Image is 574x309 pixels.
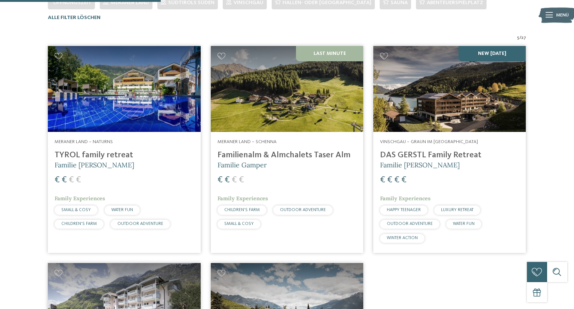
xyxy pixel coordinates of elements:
span: WINTER ACTION [387,236,418,240]
span: € [76,176,81,185]
a: Familienhotels gesucht? Hier findet ihr die besten! Meraner Land – Naturns TYROL family retreat F... [48,46,200,253]
span: SMALL & COSY [61,208,91,212]
h4: DAS GERSTL Family Retreat [380,150,519,160]
img: Familienhotels gesucht? Hier findet ihr die besten! [373,46,526,132]
span: Family Experiences [380,195,430,202]
span: 5 [517,34,519,41]
span: LUXURY RETREAT [441,208,473,212]
span: € [62,176,67,185]
a: Familienhotels gesucht? Hier findet ihr die besten! Last Minute Meraner Land – Schenna Familienal... [211,46,363,253]
span: OUTDOOR ADVENTURE [387,222,433,226]
span: Meraner Land – Schenna [217,139,277,144]
span: WATER FUN [111,208,133,212]
span: WATER FUN [453,222,475,226]
span: € [225,176,230,185]
span: Familie Gamper [217,161,267,169]
span: € [380,176,385,185]
span: Family Experiences [55,195,105,202]
span: HAPPY TEENAGER [387,208,421,212]
h4: TYROL family retreat [55,150,194,160]
img: Familien Wellness Residence Tyrol **** [48,46,200,132]
span: € [401,176,407,185]
span: CHILDREN’S FARM [224,208,260,212]
span: SMALL & COSY [224,222,254,226]
span: CHILDREN’S FARM [61,222,97,226]
span: Familie [PERSON_NAME] [55,161,134,169]
span: OUTDOOR ADVENTURE [280,208,326,212]
span: € [55,176,60,185]
span: € [387,176,392,185]
span: € [232,176,237,185]
span: Familie [PERSON_NAME] [380,161,460,169]
span: € [394,176,399,185]
a: Familienhotels gesucht? Hier findet ihr die besten! NEW [DATE] Vinschgau – Graun im [GEOGRAPHIC_D... [373,46,526,253]
img: Familienhotels gesucht? Hier findet ihr die besten! [211,46,363,132]
span: € [69,176,74,185]
span: Meraner Land – Naturns [55,139,113,144]
h4: Familienalm & Almchalets Taser Alm [217,150,357,160]
span: Vinschgau – Graun im [GEOGRAPHIC_DATA] [380,139,478,144]
span: € [239,176,244,185]
span: € [217,176,223,185]
span: Alle Filter löschen [48,15,101,20]
span: Family Experiences [217,195,268,202]
span: / [519,34,521,41]
span: 27 [521,34,526,41]
span: OUTDOOR ADVENTURE [117,222,163,226]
